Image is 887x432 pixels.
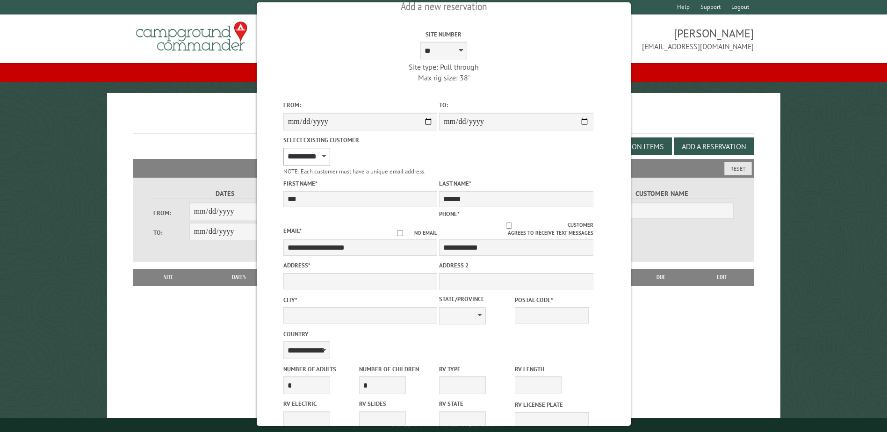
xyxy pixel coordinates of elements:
[283,365,357,374] label: Number of Adults
[283,330,437,338] label: Country
[450,223,568,229] input: Customer agrees to receive text messages
[153,228,189,237] label: To:
[439,179,593,188] label: Last Name
[439,399,513,408] label: RV State
[724,162,752,175] button: Reset
[367,30,520,39] label: Site Number
[133,159,753,177] h2: Filters
[515,365,589,374] label: RV Length
[283,399,357,408] label: RV Electric
[632,269,691,286] th: Due
[283,227,301,235] label: Email
[439,261,593,270] label: Address 2
[515,400,589,409] label: RV License Plate
[138,269,199,286] th: Site
[439,295,513,303] label: State/Province
[674,137,754,155] button: Add a Reservation
[386,229,437,237] label: No email
[283,101,437,109] label: From:
[386,230,414,236] input: No email
[283,167,425,175] small: NOTE: Each customer must have a unique email address.
[359,365,433,374] label: Number of Children
[439,210,460,218] label: Phone
[153,188,296,199] label: Dates
[439,101,593,109] label: To:
[591,188,733,199] label: Customer Name
[283,179,437,188] label: First Name
[515,295,589,304] label: Postal Code
[133,18,250,55] img: Campground Commander
[133,108,753,134] h1: Reservations
[439,221,593,237] label: Customer agrees to receive text messages
[283,295,437,304] label: City
[153,209,189,217] label: From:
[359,399,433,408] label: RV Slides
[199,269,279,286] th: Dates
[367,62,520,72] div: Site type: Pull through
[391,422,497,428] small: © Campground Commander LLC. All rights reserved.
[591,137,672,155] button: Edit Add-on Items
[691,269,754,286] th: Edit
[439,365,513,374] label: RV Type
[283,261,437,270] label: Address
[367,72,520,83] div: Max rig size: 38'
[283,136,437,144] label: Select existing customer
